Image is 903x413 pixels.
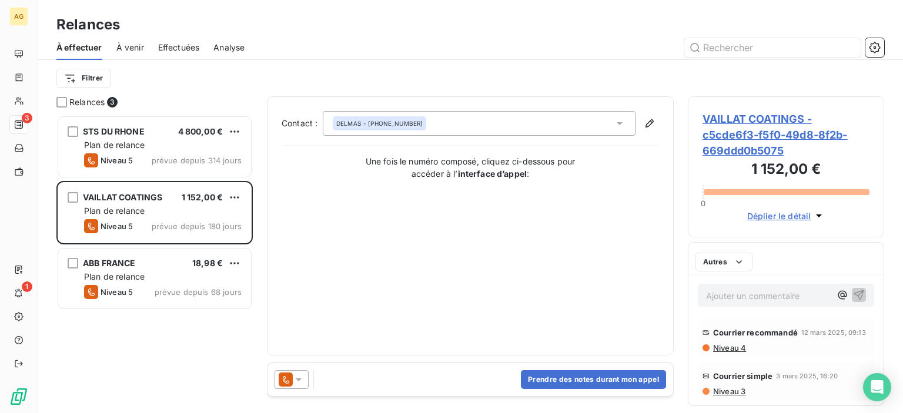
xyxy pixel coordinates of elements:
span: DELMAS [336,119,361,127]
span: VAILLAT COATINGS [83,192,162,202]
span: 3 [107,97,118,108]
div: AG [9,7,28,26]
span: Déplier le détail [747,210,811,222]
span: STS DU RHONE [83,126,145,136]
span: Niveau 3 [712,387,745,396]
button: Déplier le détail [744,209,829,223]
span: Niveau 5 [101,221,133,231]
span: prévue depuis 68 jours [155,287,242,297]
span: À venir [116,42,144,53]
span: 0 [701,199,705,208]
div: Open Intercom Messenger [863,373,891,401]
div: - [PHONE_NUMBER] [336,119,423,127]
span: 1 [22,281,32,292]
span: Courrier recommandé [713,328,798,337]
span: 18,98 € [192,258,223,268]
img: Logo LeanPay [9,387,28,406]
span: À effectuer [56,42,102,53]
button: Autres [695,253,752,271]
strong: interface d’appel [458,169,527,179]
span: Courrier simple [713,371,772,381]
h3: 1 152,00 € [703,159,869,182]
span: Effectuées [158,42,200,53]
span: 12 mars 2025, 09:13 [801,329,866,336]
label: Contact : [282,117,323,129]
span: 3 mars 2025, 16:20 [776,372,838,380]
span: VAILLAT COATINGS - c5cde6f3-f5f0-49d8-8f2b-669ddd0b5075 [703,111,869,159]
span: prévue depuis 180 jours [152,221,242,231]
span: ABB FRANCE [83,258,136,268]
button: Filtrer [56,69,111,88]
button: Prendre des notes durant mon appel [521,370,666,389]
span: Niveau 5 [101,156,133,165]
span: 4 800,00 € [178,126,223,136]
div: grid [56,115,253,413]
span: 3 [22,113,32,123]
input: Rechercher [684,38,861,57]
span: Niveau 5 [101,287,133,297]
span: 1 152,00 € [182,192,223,202]
span: Relances [69,96,105,108]
span: Plan de relance [84,271,145,281]
span: Niveau 4 [712,343,746,352]
p: Une fois le numéro composé, cliquez ci-dessous pour accéder à l’ : [353,155,588,180]
span: Plan de relance [84,206,145,216]
span: Plan de relance [84,140,145,150]
span: Analyse [213,42,245,53]
h3: Relances [56,14,120,35]
span: prévue depuis 314 jours [152,156,242,165]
